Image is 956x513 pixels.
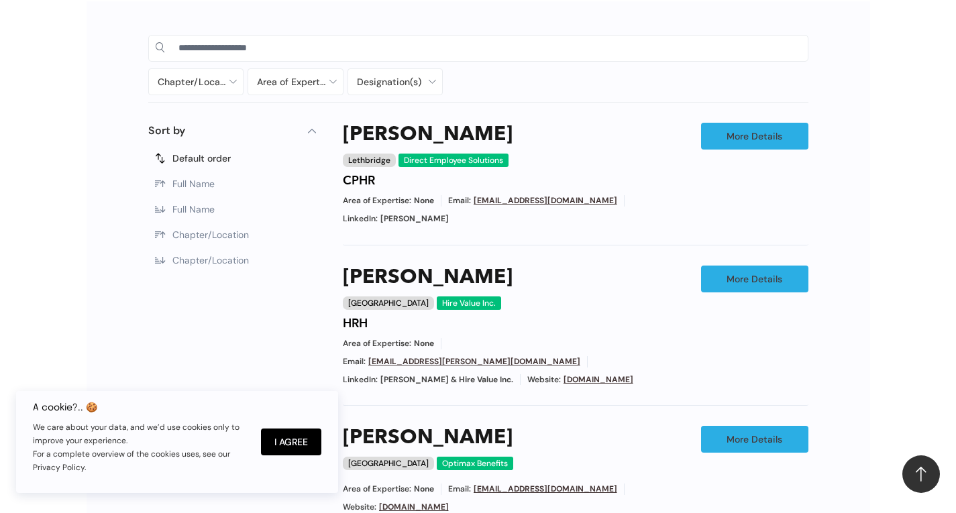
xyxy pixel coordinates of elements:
a: [DOMAIN_NAME] [564,374,633,385]
span: [PERSON_NAME] [380,213,449,225]
span: None [414,195,434,207]
a: [PERSON_NAME] [343,426,513,450]
span: Area of Expertise: [343,338,411,349]
p: We care about your data, and we’d use cookies only to improve your experience. For a complete ove... [33,420,248,474]
span: LinkedIn: [343,213,378,225]
span: Chapter/Location [172,254,249,266]
a: More Details [701,123,808,150]
span: LinkedIn: [343,374,378,386]
span: Full Name [172,203,215,215]
button: I Agree [261,429,321,455]
div: Lethbridge [343,154,396,167]
a: [EMAIL_ADDRESS][PERSON_NAME][DOMAIN_NAME] [368,356,580,367]
p: Sort by [148,123,185,139]
span: Chapter/Location [172,229,249,241]
span: Default order [172,152,231,164]
div: Direct Employee Solutions [399,154,509,167]
h6: A cookie?.. 🍪 [33,402,248,412]
div: [GEOGRAPHIC_DATA] [343,296,434,310]
a: [EMAIL_ADDRESS][DOMAIN_NAME] [474,195,617,206]
span: Email: [448,483,471,495]
h4: HRH [343,317,368,331]
h4: CPHR [343,174,375,188]
a: More Details [701,426,808,453]
span: Email: [448,195,471,207]
a: More Details [701,266,808,292]
span: Full Name [172,178,215,190]
span: None [414,338,434,349]
a: [PERSON_NAME] [343,266,513,290]
span: Area of Expertise: [343,195,411,207]
div: [GEOGRAPHIC_DATA] [343,457,434,470]
span: None [414,483,434,495]
a: [EMAIL_ADDRESS][DOMAIN_NAME] [474,483,617,494]
span: [PERSON_NAME] & Hire Value Inc. [380,374,513,386]
a: [DOMAIN_NAME] [379,502,449,512]
div: Optimax Benefits [437,457,513,470]
div: Hire Value Inc. [437,296,501,310]
span: Email: [343,356,366,367]
span: Website: [343,502,376,513]
span: Area of Expertise: [343,483,411,495]
span: Website: [527,374,561,386]
a: [PERSON_NAME] [343,123,513,147]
